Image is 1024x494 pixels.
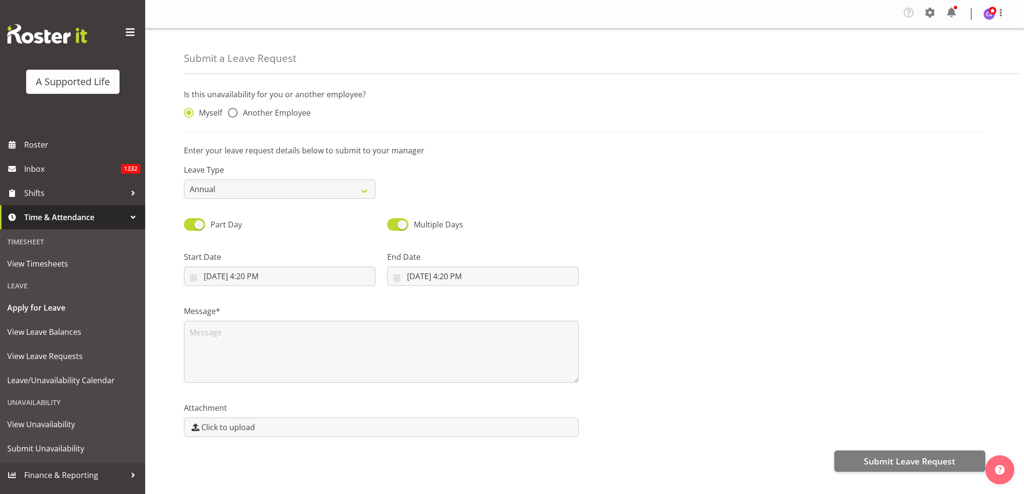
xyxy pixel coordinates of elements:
span: View Leave Requests [7,349,138,363]
p: Enter your leave request details below to submit to your manager [184,145,985,156]
span: Part Day [211,219,242,230]
label: Attachment [184,402,579,414]
span: Submit Leave Request [864,455,955,467]
span: Roster [24,137,140,152]
span: Time & Attendance [24,210,126,225]
a: Apply for Leave [2,296,143,320]
button: Submit Leave Request [834,450,985,472]
p: Is this unavailability for you or another employee? [184,89,985,100]
a: View Timesheets [2,252,143,276]
span: Click to upload [201,421,255,433]
a: View Unavailability [2,412,143,436]
img: Rosterit website logo [7,24,87,44]
input: Click to select... [387,267,579,286]
h4: Submit a Leave Request [184,53,296,64]
div: Timesheet [2,232,143,252]
label: Start Date [184,251,376,263]
label: End Date [387,251,579,263]
span: Shifts [24,186,126,200]
img: chloe-spackman5858.jpg [983,8,995,20]
span: View Timesheets [7,256,138,271]
div: Leave [2,276,143,296]
a: Submit Unavailability [2,436,143,461]
label: Message* [184,305,579,317]
span: Apply for Leave [7,300,138,315]
span: Submit Unavailability [7,441,138,456]
img: help-xxl-2.png [995,465,1005,475]
span: Inbox [24,162,121,176]
span: Finance & Reporting [24,468,126,482]
span: View Leave Balances [7,325,138,339]
span: 1332 [121,164,140,174]
span: Another Employee [238,108,311,118]
span: Myself [194,108,222,118]
a: Leave/Unavailability Calendar [2,368,143,392]
a: View Leave Balances [2,320,143,344]
span: Leave/Unavailability Calendar [7,373,138,388]
label: Leave Type [184,164,376,176]
div: A Supported Life [36,75,110,89]
div: Unavailability [2,392,143,412]
span: View Unavailability [7,417,138,432]
a: View Leave Requests [2,344,143,368]
span: Multiple Days [414,219,463,230]
input: Click to select... [184,267,376,286]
